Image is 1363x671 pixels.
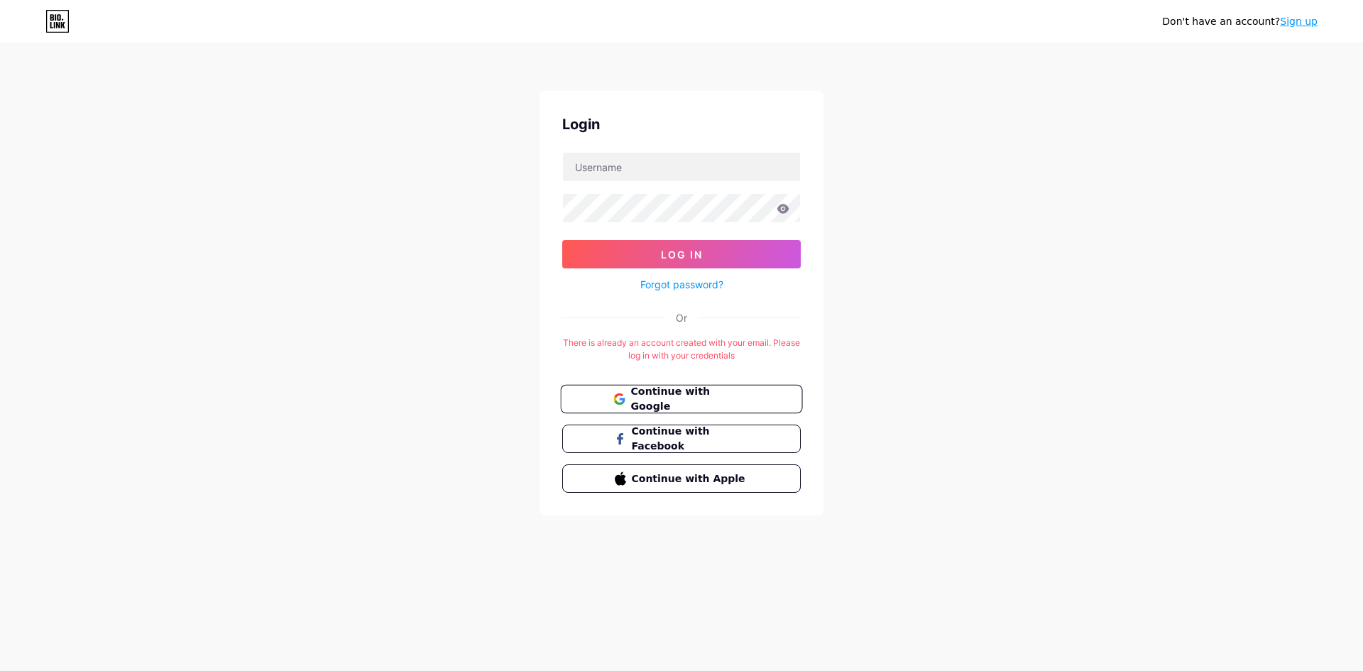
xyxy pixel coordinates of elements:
div: Or [676,310,687,325]
span: Continue with Google [630,384,749,415]
div: Don't have an account? [1162,14,1318,29]
a: Continue with Google [562,385,801,413]
button: Log In [562,240,801,268]
span: Continue with Apple [632,471,749,486]
span: Log In [661,249,703,261]
input: Username [563,153,800,181]
button: Continue with Google [560,385,802,414]
div: Login [562,114,801,135]
span: Continue with Facebook [632,424,749,454]
button: Continue with Apple [562,464,801,493]
a: Forgot password? [640,277,723,292]
div: There is already an account created with your email. Please log in with your credentials [562,337,801,362]
button: Continue with Facebook [562,425,801,453]
a: Sign up [1280,16,1318,27]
